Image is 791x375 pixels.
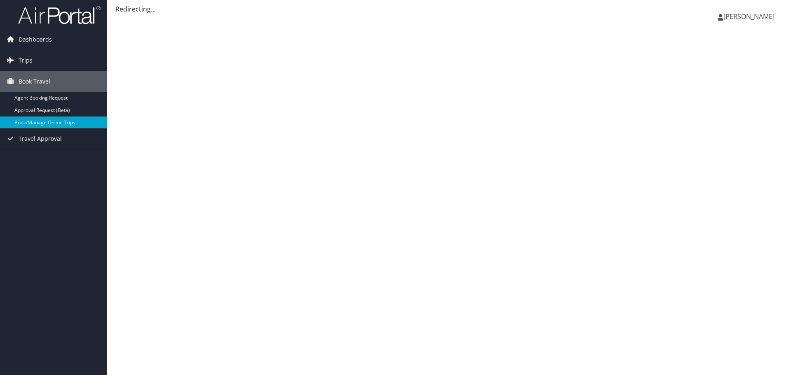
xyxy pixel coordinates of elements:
[18,5,101,25] img: airportal-logo.png
[19,50,33,71] span: Trips
[19,128,62,149] span: Travel Approval
[19,71,50,92] span: Book Travel
[718,4,783,29] a: [PERSON_NAME]
[115,4,783,14] div: Redirecting...
[723,12,775,21] span: [PERSON_NAME]
[19,29,52,50] span: Dashboards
